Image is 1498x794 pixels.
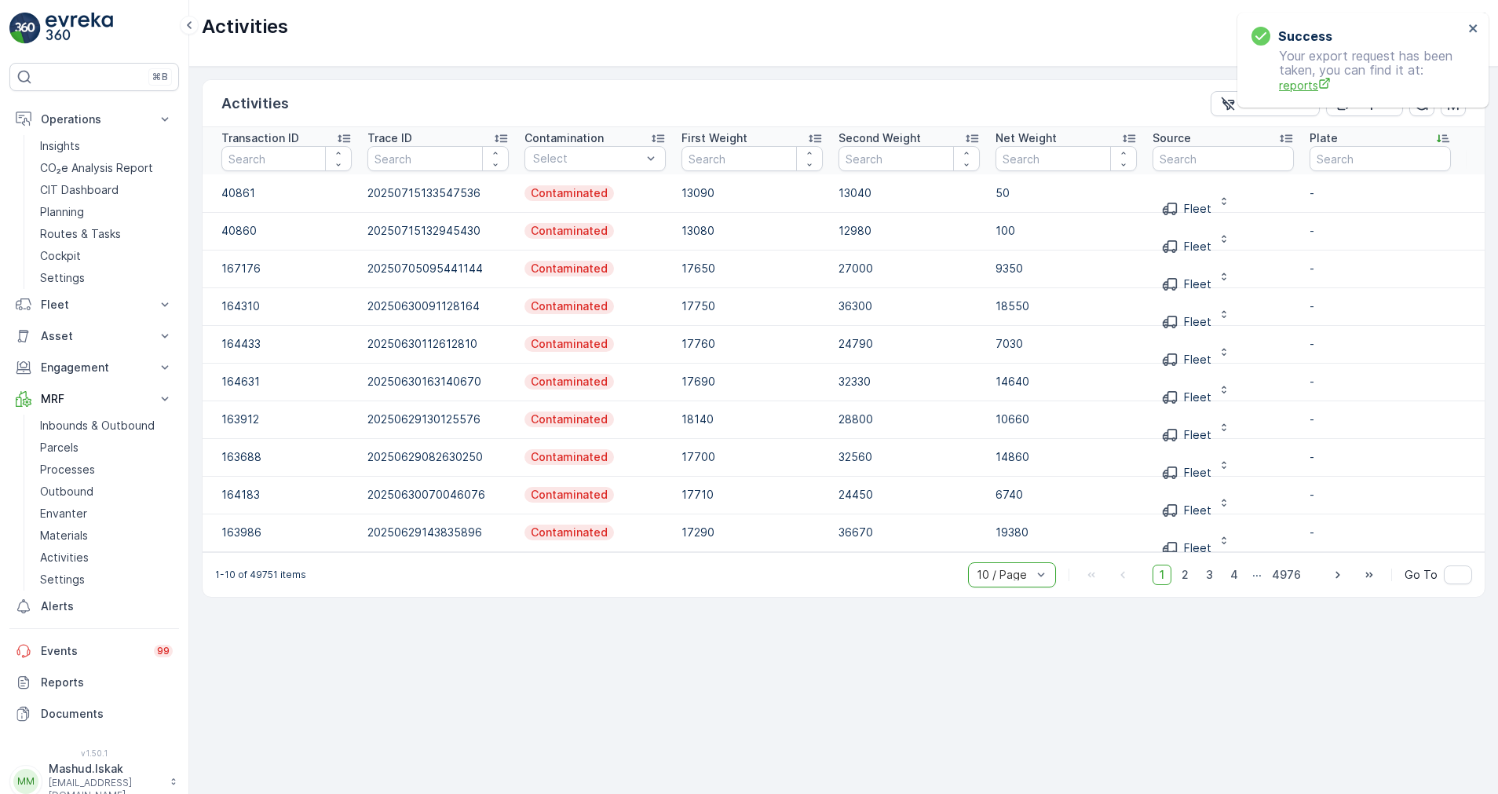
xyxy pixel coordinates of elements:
div: Fleet [1162,352,1211,368]
input: Search [839,146,980,171]
a: Settings [34,569,179,591]
p: 100 [996,223,1137,239]
p: 24790 [839,336,980,352]
p: Settings [40,572,85,587]
p: Contaminated [529,298,609,314]
p: 17750 [681,298,823,314]
p: CIT Dashboard [40,182,119,198]
p: Alerts [41,598,173,614]
p: 50 [996,185,1137,201]
input: Search [681,146,823,171]
span: 2 [1175,565,1196,585]
p: Insights [40,138,80,154]
p: 164631 [221,374,352,390]
td: - [1302,325,1459,363]
button: Fleet [1153,520,1240,545]
p: 20250705095441144 [367,261,509,276]
button: Fleet [1153,218,1240,243]
div: Fleet [1162,239,1211,254]
p: 20250715132945430 [367,223,509,239]
a: Settings [34,267,179,289]
p: 6740 [996,487,1137,503]
p: Select [533,151,641,166]
td: - [1302,401,1459,438]
span: v 1.50.1 [9,748,179,758]
button: Fleet [1153,445,1240,470]
span: Go To [1405,567,1438,583]
button: Fleet [1153,331,1240,357]
p: 17710 [681,487,823,503]
p: 20250630070046076 [367,487,509,503]
p: 40860 [221,223,352,239]
p: Contaminated [529,412,609,427]
p: Activities [221,93,289,115]
a: Materials [34,525,179,547]
button: Asset [9,320,179,352]
p: Contaminated [529,374,609,390]
div: Fleet [1162,540,1211,556]
p: 13080 [681,223,823,239]
p: 20250629130125576 [367,412,509,427]
button: MRF [9,383,179,415]
p: 167176 [221,261,352,276]
td: - [1302,514,1459,551]
p: 164433 [221,336,352,352]
a: Outbound [34,481,179,503]
p: Asset [41,328,148,344]
p: 7030 [996,336,1137,352]
td: - [1302,250,1459,287]
div: Fleet [1162,427,1211,443]
p: 20250715133547536 [367,185,509,201]
p: Parcels [40,440,79,456]
p: 32560 [839,449,980,465]
p: Cockpit [40,248,81,264]
p: Second Weight [839,130,921,146]
a: Events99 [9,635,179,667]
p: ⌘B [152,71,168,83]
p: 17290 [681,525,823,540]
a: Parcels [34,437,179,459]
img: logo [9,13,41,44]
p: Reports [41,675,173,690]
p: 163688 [221,449,352,465]
p: 163912 [221,412,352,427]
p: Events [41,643,144,659]
p: Outbound [40,484,93,499]
button: Clear Filters [1211,91,1320,116]
p: 24450 [839,487,980,503]
p: 163986 [221,525,352,540]
p: 17700 [681,449,823,465]
p: Mashud.Iskak [49,761,162,777]
a: Routes & Tasks [34,223,179,245]
td: - [1302,363,1459,401]
a: reports [1279,77,1463,93]
p: 9350 [996,261,1137,276]
p: 99 [157,645,170,657]
p: 13090 [681,185,823,201]
p: Contaminated [529,261,609,276]
a: Insights [34,135,179,157]
p: Inbounds & Outbound [40,418,155,434]
p: 164310 [221,298,352,314]
p: Plate [1310,130,1338,146]
p: Activities [40,550,89,565]
p: Fleet [41,297,148,313]
p: Operations [41,112,148,127]
p: 1-10 of 49751 items [215,569,306,581]
button: Fleet [1153,407,1240,432]
p: 20250629143835896 [367,525,509,540]
button: Fleet [1153,256,1240,281]
input: Search [1310,146,1451,171]
a: Cockpit [34,245,179,267]
span: 4976 [1265,565,1308,585]
div: Fleet [1162,314,1211,330]
p: Your export request has been taken, you can find it at: [1251,49,1463,93]
p: 18140 [681,412,823,427]
button: Engagement [9,352,179,383]
p: ... [1252,565,1262,585]
p: 17690 [681,374,823,390]
td: - [1302,212,1459,250]
p: Contaminated [529,449,609,465]
p: 164183 [221,487,352,503]
div: Fleet [1162,276,1211,292]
